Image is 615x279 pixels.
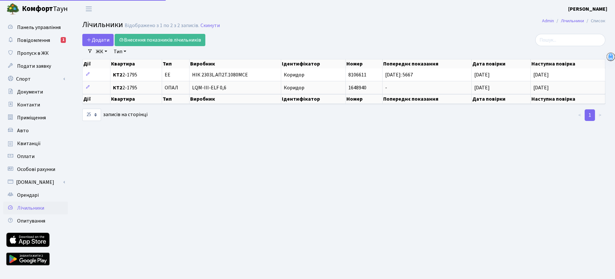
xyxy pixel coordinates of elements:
[3,21,68,34] a: Панель управління
[284,84,304,91] span: Коридор
[3,98,68,111] a: Контакти
[83,59,110,68] th: Дії
[532,14,615,28] nav: breadcrumb
[192,85,278,90] span: LQM-III-ELF 0,6
[17,217,45,224] span: Опитування
[585,109,595,121] a: 1
[17,114,46,121] span: Приміщення
[17,204,44,212] span: Лічильники
[17,166,55,173] span: Особові рахунки
[533,84,549,91] span: [DATE]
[6,3,19,15] img: logo.png
[93,46,110,57] a: ЖК
[111,46,129,57] a: Тип
[190,94,281,104] th: Виробник
[87,36,109,44] span: Додати
[82,34,114,46] a: Додати
[22,4,68,15] span: Таун
[82,109,148,121] label: записів на сторінці
[165,72,170,77] span: ЕЕ
[3,150,68,163] a: Оплати
[3,34,68,47] a: Повідомлення1
[17,63,51,70] span: Подати заявку
[125,23,199,29] div: Відображено з 1 по 2 з 2 записів.
[22,4,53,14] b: Комфорт
[535,34,605,46] input: Пошук...
[17,37,50,44] span: Повідомлення
[3,60,68,73] a: Подати заявку
[115,34,205,46] a: Внесення показників лічильників
[472,59,531,68] th: Дата повірки
[165,85,178,90] span: ОПАЛ
[346,59,383,68] th: Номер
[17,127,29,134] span: Авто
[113,84,122,91] b: КТ2
[3,163,68,176] a: Особові рахунки
[531,59,605,68] th: Наступна повірка
[3,176,68,189] a: [DOMAIN_NAME]
[192,72,278,77] span: НІК 2303L.АП2Т.1080МСЕ
[281,59,346,68] th: Ідентифікатор
[17,192,39,199] span: Орендарі
[3,124,68,137] a: Авто
[3,47,68,60] a: Пропуск в ЖК
[542,17,554,24] a: Admin
[110,59,162,68] th: Квартира
[17,88,43,95] span: Документи
[348,84,366,91] span: 1648940
[162,59,189,68] th: Тип
[190,59,281,68] th: Виробник
[346,94,383,104] th: Номер
[385,71,413,78] span: [DATE]: 5667
[3,189,68,202] a: Орендарі
[82,109,101,121] select: записів на сторінці
[81,4,97,14] button: Переключити навігацію
[3,111,68,124] a: Приміщення
[284,71,304,78] span: Коридор
[561,17,584,24] a: Лічильники
[472,94,531,104] th: Дата повірки
[17,140,41,147] span: Квитанції
[17,50,49,57] span: Пропуск в ЖК
[348,71,366,78] span: 8106611
[162,94,189,104] th: Тип
[3,137,68,150] a: Квитанції
[82,19,123,30] span: Лічильники
[3,214,68,227] a: Опитування
[584,17,605,25] li: Список
[61,37,66,43] div: 1
[383,94,472,104] th: Попереднє показання
[83,94,110,104] th: Дії
[200,23,220,29] a: Скинути
[533,71,549,78] span: [DATE]
[3,73,68,85] a: Спорт
[474,84,490,91] span: [DATE]
[17,101,40,108] span: Контакти
[3,85,68,98] a: Документи
[17,153,35,160] span: Оплати
[113,72,159,77] span: 2-1795
[474,71,490,78] span: [DATE]
[281,94,346,104] th: Ідентифікатор
[531,94,605,104] th: Наступна повірка
[568,5,607,13] a: [PERSON_NAME]
[110,94,162,104] th: Квартира
[385,84,387,91] span: -
[383,59,472,68] th: Попереднє показання
[113,85,159,90] span: 2-1795
[17,24,61,31] span: Панель управління
[3,202,68,214] a: Лічильники
[113,71,122,78] b: КТ2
